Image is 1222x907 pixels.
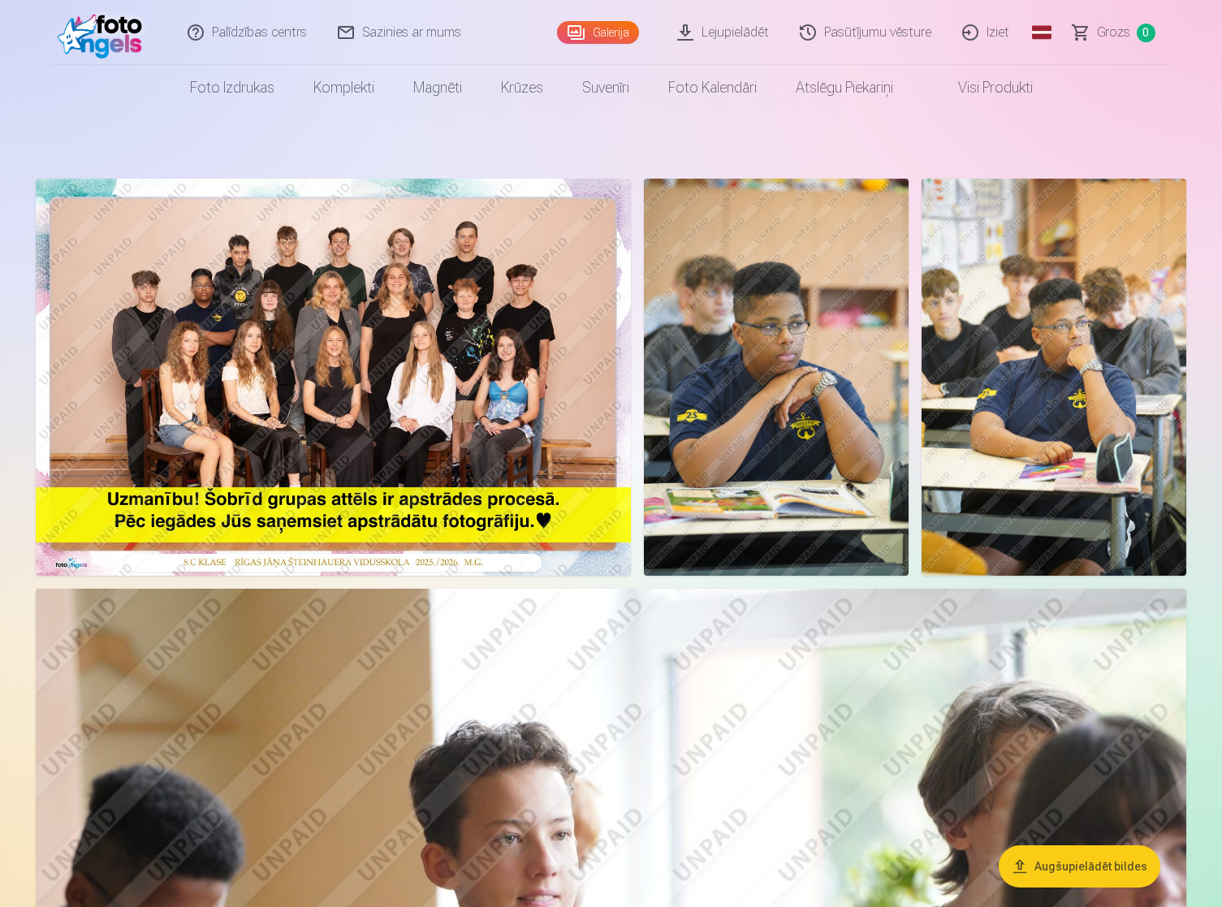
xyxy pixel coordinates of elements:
a: Foto kalendāri [649,65,776,110]
span: 0 [1137,24,1155,42]
a: Suvenīri [563,65,649,110]
span: Grozs [1097,23,1130,42]
a: Galerija [557,21,639,44]
a: Foto izdrukas [171,65,294,110]
a: Magnēti [394,65,481,110]
a: Krūzes [481,65,563,110]
a: Komplekti [294,65,394,110]
a: Visi produkti [913,65,1052,110]
img: /fa1 [58,6,151,58]
button: Augšupielādēt bildes [999,845,1160,888]
a: Atslēgu piekariņi [776,65,913,110]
